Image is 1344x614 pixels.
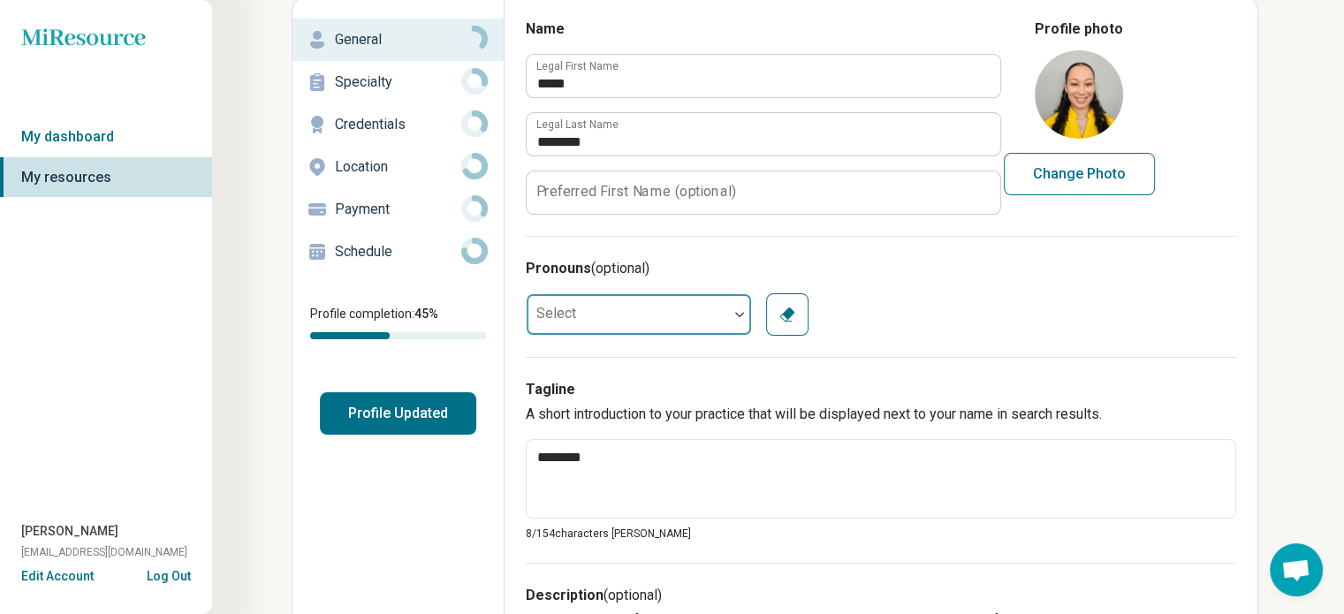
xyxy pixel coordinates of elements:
p: Payment [335,199,461,220]
span: [PERSON_NAME] [21,522,118,541]
span: [EMAIL_ADDRESS][DOMAIN_NAME] [21,544,187,560]
div: Open chat [1270,543,1323,596]
h3: Description [526,585,1236,606]
legend: Profile photo [1035,19,1123,40]
span: (optional) [604,587,662,603]
p: General [335,29,461,50]
label: Legal First Name [536,61,619,72]
a: Payment [292,188,504,231]
button: Change Photo [1004,153,1155,195]
span: (optional) [591,260,649,277]
p: Schedule [335,241,461,262]
p: A short introduction to your practice that will be displayed next to your name in search results. [526,404,1236,425]
div: Profile completion [310,332,486,339]
button: Edit Account [21,567,94,586]
label: Preferred First Name (optional) [536,185,736,199]
p: Specialty [335,72,461,93]
p: 8/ 154 characters [PERSON_NAME] [526,526,1236,542]
button: Log Out [147,567,191,581]
h3: Name [526,19,999,40]
a: General [292,19,504,61]
h3: Tagline [526,379,1236,400]
a: Credentials [292,103,504,146]
a: Location [292,146,504,188]
img: avatar image [1035,50,1123,139]
label: Legal Last Name [536,119,619,130]
label: Select [536,305,576,322]
div: Profile completion: [292,294,504,350]
a: Specialty [292,61,504,103]
span: 45 % [414,307,438,321]
button: Profile Updated [320,392,476,435]
p: Location [335,156,461,178]
h3: Pronouns [526,258,1236,279]
p: Credentials [335,114,461,135]
a: Schedule [292,231,504,273]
